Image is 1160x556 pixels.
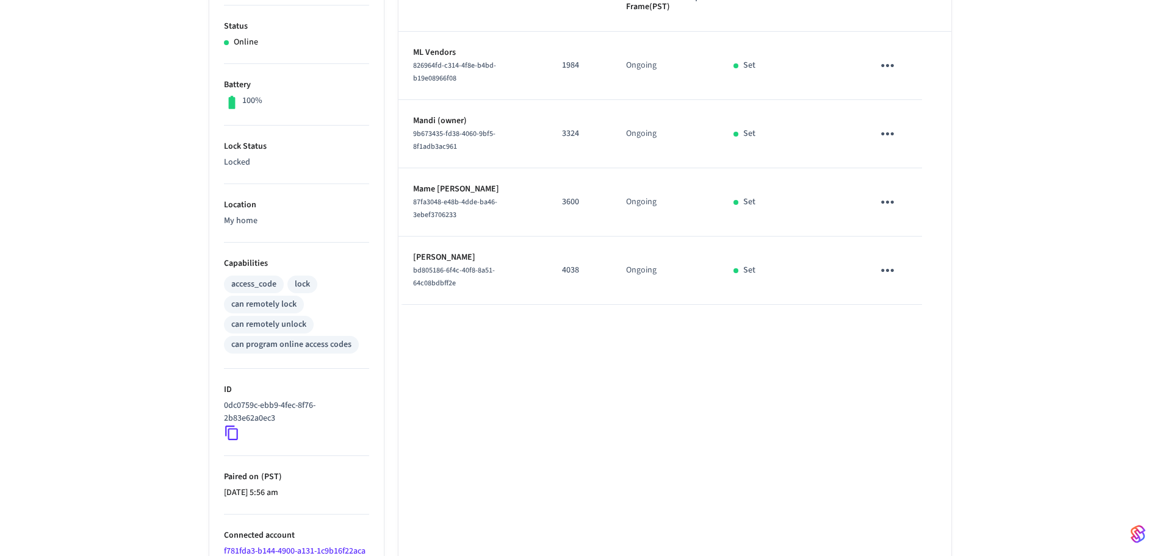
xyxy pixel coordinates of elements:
[224,156,369,169] p: Locked
[259,471,282,483] span: ( PST )
[231,298,297,311] div: can remotely lock
[413,183,533,196] p: Mame [PERSON_NAME]
[562,264,597,277] p: 4038
[224,399,364,425] p: 0dc0759c-ebb9-4fec-8f76-2b83e62a0ec3
[562,127,597,140] p: 3324
[562,59,597,72] p: 1984
[242,94,262,107] p: 100%
[231,278,276,291] div: access_code
[611,100,719,168] td: Ongoing
[231,318,306,331] div: can remotely unlock
[562,196,597,208] p: 3600
[413,251,533,264] p: [PERSON_NAME]
[611,237,719,305] td: Ongoing
[743,264,755,277] p: Set
[231,338,351,351] div: can program online access codes
[413,115,533,127] p: Mandi (owner)
[743,127,755,140] p: Set
[413,60,496,84] span: 826964fd-c314-4f8e-b4bd-b19e08966f08
[224,383,369,396] p: ID
[743,196,755,208] p: Set
[413,265,495,288] span: bd805186-6f4c-40f8-8a51-64c08bdbff2e
[611,168,719,237] td: Ongoing
[413,129,495,152] span: 9b673435-fd38-4060-9bf5-8f1adb3ac961
[224,529,369,542] p: Connected account
[224,257,369,270] p: Capabilities
[413,46,533,59] p: ML Vendors
[611,32,719,100] td: Ongoing
[224,140,369,153] p: Lock Status
[224,199,369,212] p: Location
[234,36,258,49] p: Online
[224,486,369,499] p: [DATE] 5:56 am
[224,20,369,33] p: Status
[224,471,369,483] p: Paired on
[413,197,497,220] span: 87fa3048-e48b-4dde-ba46-3ebef3706233
[224,215,369,227] p: My home
[743,59,755,72] p: Set
[1131,524,1145,544] img: SeamLogoGradient.69752ec5.svg
[295,278,310,291] div: lock
[224,79,369,91] p: Battery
